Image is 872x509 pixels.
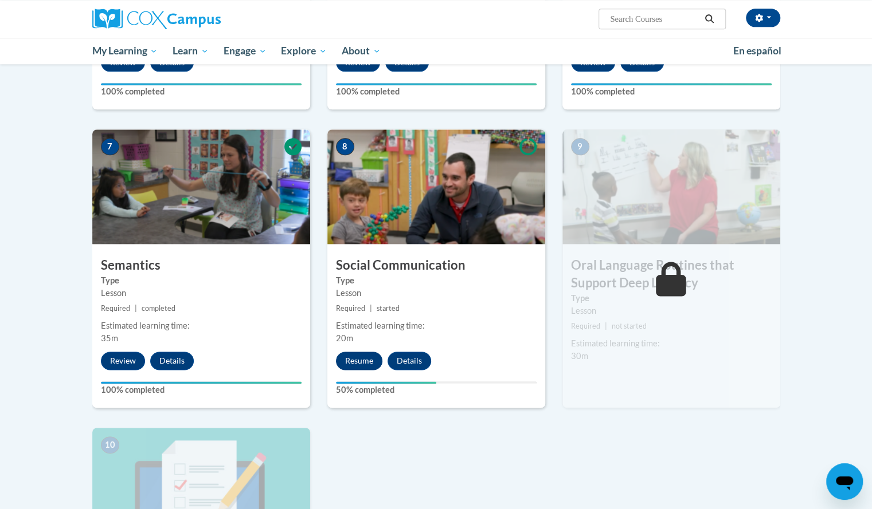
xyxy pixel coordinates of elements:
span: 35m [101,333,118,343]
button: Review [101,352,145,370]
h3: Semantics [92,257,310,274]
iframe: Button to launch messaging window [826,463,863,500]
span: 8 [336,138,354,155]
span: 30m [571,351,588,361]
a: Engage [216,38,274,64]
div: Lesson [336,287,537,299]
img: Course Image [92,129,310,244]
button: Search [701,12,718,26]
div: Your progress [571,83,772,85]
a: Explore [273,38,334,64]
label: 100% completed [101,384,302,396]
span: About [342,44,381,58]
div: Lesson [101,287,302,299]
div: Your progress [101,83,302,85]
button: Details [388,352,431,370]
span: My Learning [92,44,158,58]
img: Course Image [562,129,780,244]
span: | [370,304,372,313]
label: Type [336,274,537,287]
span: completed [142,304,175,313]
span: Required [571,322,600,330]
input: Search Courses [609,12,701,26]
div: Estimated learning time: [101,319,302,332]
a: Learn [165,38,216,64]
button: Details [150,352,194,370]
span: Learn [173,44,209,58]
label: 50% completed [336,384,537,396]
label: 100% completed [101,85,302,98]
button: Resume [336,352,382,370]
div: Your progress [101,381,302,384]
span: | [135,304,137,313]
img: Course Image [327,129,545,244]
img: Cox Campus [92,9,221,29]
span: 20m [336,333,353,343]
a: My Learning [85,38,166,64]
span: 10 [101,436,119,453]
a: About [334,38,388,64]
span: not started [612,322,647,330]
label: Type [571,292,772,305]
button: Account Settings [746,9,780,27]
span: | [605,322,607,330]
span: Required [336,304,365,313]
a: Cox Campus [92,9,310,29]
span: Engage [224,44,267,58]
div: Lesson [571,305,772,317]
div: Main menu [75,38,797,64]
span: started [377,304,400,313]
span: 7 [101,138,119,155]
span: Required [101,304,130,313]
label: 100% completed [336,85,537,98]
div: Your progress [336,83,537,85]
label: 100% completed [571,85,772,98]
span: 9 [571,138,589,155]
h3: Oral Language Routines that Support Deep Literacy [562,257,780,292]
a: En español [726,39,789,63]
div: Your progress [336,381,436,384]
span: En español [733,45,781,57]
div: Estimated learning time: [336,319,537,332]
span: Explore [281,44,327,58]
div: Estimated learning time: [571,337,772,350]
label: Type [101,274,302,287]
h3: Social Communication [327,257,545,274]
